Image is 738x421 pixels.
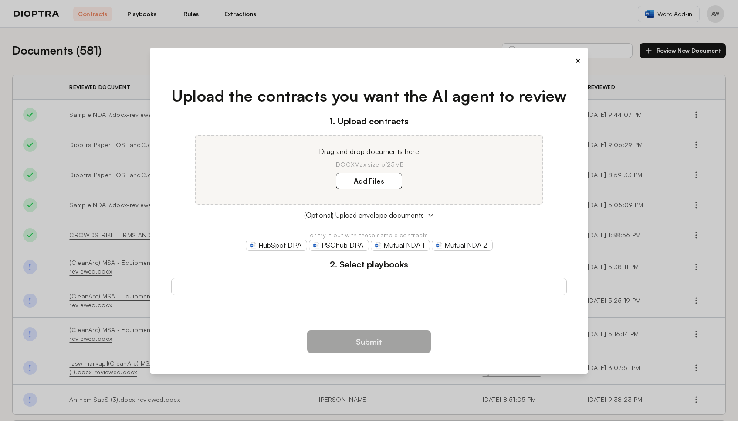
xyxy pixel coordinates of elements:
[304,210,424,220] span: (Optional) Upload envelope documents
[309,240,369,251] a: PSOhub DPA
[432,240,493,251] a: Mutual NDA 2
[171,258,567,271] h3: 2. Select playbooks
[371,240,430,251] a: Mutual NDA 1
[206,160,532,169] p: .DOCX Max size of 25MB
[575,55,581,67] button: ×
[246,240,307,251] a: HubSpot DPA
[206,146,532,157] p: Drag and drop documents here
[171,115,567,128] h3: 1. Upload contracts
[171,231,567,240] p: or try it out with these sample contracts
[171,84,567,108] h1: Upload the contracts you want the AI agent to review
[171,210,567,220] button: (Optional) Upload envelope documents
[307,330,431,353] button: Submit
[336,173,402,189] label: Add Files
